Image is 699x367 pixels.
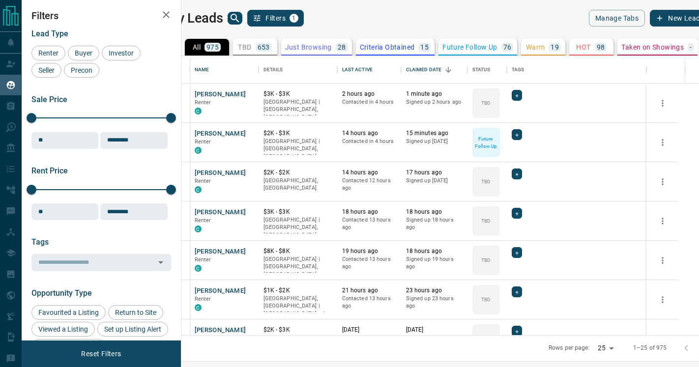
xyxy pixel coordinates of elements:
span: + [515,248,519,257]
span: Rent Price [31,166,68,175]
p: $3K - $3K [263,90,332,98]
p: Taken on Showings [621,44,684,51]
button: [PERSON_NAME] [195,169,246,178]
p: Signed up [DATE] [406,177,463,185]
p: Signed up [DATE] [406,138,463,145]
p: $2K - $3K [263,129,332,138]
span: Viewed a Listing [35,325,91,333]
div: Last Active [337,56,401,84]
button: [PERSON_NAME] [195,286,246,296]
button: search button [228,12,242,25]
p: 1–25 of 975 [633,344,667,352]
button: Sort [441,63,455,77]
span: Lead Type [31,29,68,38]
p: Criteria Obtained [360,44,415,51]
button: Open [154,255,168,269]
span: Tags [31,237,49,247]
p: HOT [576,44,590,51]
p: 76 [503,44,512,51]
p: 19 hours ago [342,247,396,255]
span: Investor [105,49,137,57]
p: - [690,44,692,51]
div: Claimed Date [401,56,467,84]
span: Renter [195,139,211,145]
p: Contacted 13 hours ago [342,255,396,271]
p: TBD [481,217,491,225]
div: Viewed a Listing [31,322,95,337]
span: Renter [195,178,211,184]
div: Set up Listing Alert [97,322,168,337]
p: Toronto [263,295,332,318]
p: Contacted 12 hours ago [342,177,396,192]
p: Signed up 19 hours ago [406,255,463,271]
span: + [515,208,519,218]
div: + [512,326,522,337]
p: TBD [481,296,491,303]
div: + [512,90,522,101]
div: Details [263,56,283,84]
p: Contacted 13 hours ago [342,334,396,349]
div: + [512,169,522,179]
p: 21 hours ago [342,286,396,295]
button: more [655,332,670,346]
p: [GEOGRAPHIC_DATA] | [GEOGRAPHIC_DATA], [GEOGRAPHIC_DATA] [263,98,332,121]
span: Favourited a Listing [35,309,102,316]
p: $3K - $3K [263,208,332,216]
p: Contacted in 4 hours [342,98,396,106]
div: Tags [507,56,647,84]
span: + [515,130,519,140]
div: condos.ca [195,304,202,311]
p: [GEOGRAPHIC_DATA] | [GEOGRAPHIC_DATA], [GEOGRAPHIC_DATA] [263,334,332,357]
div: condos.ca [195,265,202,272]
p: 18 hours ago [406,247,463,255]
button: more [655,292,670,307]
span: Renter [195,256,211,263]
div: Name [195,56,209,84]
div: Last Active [342,56,373,84]
p: 2 hours ago [342,90,396,98]
div: condos.ca [195,186,202,193]
p: 1 minute ago [406,90,463,98]
div: Investor [102,46,141,60]
button: more [655,135,670,150]
p: Future Follow Up [442,44,497,51]
p: Contacted in 4 hours [342,138,396,145]
div: Seller [31,63,61,78]
p: $1K - $2K [263,286,332,295]
h1: My Leads [167,10,223,26]
div: + [512,208,522,219]
p: 14 hours ago [342,169,396,177]
button: [PERSON_NAME] [195,247,246,256]
span: + [515,326,519,336]
div: + [512,129,522,140]
button: [PERSON_NAME] [195,208,246,217]
button: [PERSON_NAME] [195,129,246,139]
span: Sale Price [31,95,67,104]
p: Signed up 18 hours ago [406,216,463,231]
div: Claimed Date [406,56,442,84]
span: Opportunity Type [31,288,92,298]
span: Renter [35,49,62,57]
p: $2K - $2K [263,169,332,177]
p: Rows per page: [549,344,590,352]
p: 18 hours ago [406,208,463,216]
span: + [515,287,519,297]
p: 18 hours ago [342,208,396,216]
p: Warm [526,44,545,51]
p: Signed up 2 hours ago [406,98,463,106]
h2: Filters [31,10,171,22]
button: [PERSON_NAME] [195,326,246,335]
p: $2K - $3K [263,326,332,334]
div: Name [190,56,259,84]
div: + [512,247,522,258]
p: Just Browsing [285,44,332,51]
div: Buyer [68,46,99,60]
div: Precon [64,63,99,78]
p: Signed up 23 hours ago [406,295,463,310]
span: Buyer [71,49,96,57]
span: + [515,90,519,100]
p: 14 hours ago [342,129,396,138]
p: TBD [238,44,251,51]
p: 15 minutes ago [406,129,463,138]
span: Set up Listing Alert [101,325,165,333]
